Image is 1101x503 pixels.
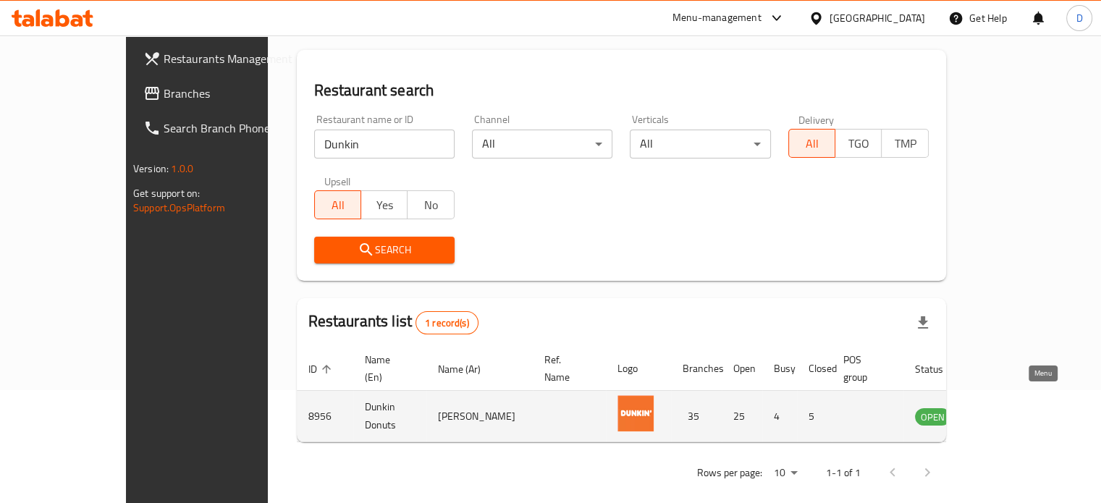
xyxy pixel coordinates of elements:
span: Name (En) [365,351,409,386]
td: 8956 [297,391,353,442]
td: 4 [762,391,797,442]
a: Branches [132,76,310,111]
th: Closed [797,347,832,391]
div: All [472,130,612,158]
label: Upsell [324,176,351,186]
label: Delivery [798,114,835,124]
p: 1-1 of 1 [826,464,861,482]
span: All [795,133,830,154]
th: Busy [762,347,797,391]
button: All [314,190,361,219]
span: Branches [164,85,298,102]
span: POS group [843,351,886,386]
button: Yes [360,190,408,219]
span: Restaurants Management [164,50,298,67]
div: Rows per page: [768,462,803,484]
p: Rows per page: [697,464,762,482]
h2: Restaurants list [308,310,478,334]
button: Search [314,237,455,263]
td: Dunkin Donuts [353,391,426,442]
span: Version: [133,159,169,178]
button: TMP [881,129,928,158]
span: Ref. Name [544,351,589,386]
span: Get support on: [133,184,200,203]
a: Support.OpsPlatform [133,198,225,217]
a: Search Branch Phone [132,111,310,145]
span: Status [915,360,962,378]
button: All [788,129,835,158]
a: Restaurants Management [132,41,310,76]
th: Logo [606,347,671,391]
img: Dunkin Donuts [617,395,654,431]
td: 5 [797,391,832,442]
h2: Restaurant search [314,80,929,101]
span: TMP [887,133,922,154]
div: Menu-management [672,9,762,27]
input: Search for restaurant name or ID.. [314,130,455,158]
div: All [630,130,770,158]
td: [PERSON_NAME] [426,391,533,442]
div: [GEOGRAPHIC_DATA] [830,10,925,26]
button: No [407,190,454,219]
span: ID [308,360,336,378]
span: All [321,195,355,216]
table: enhanced table [297,347,1029,442]
th: Open [722,347,762,391]
td: 35 [671,391,722,442]
span: Name (Ar) [438,360,499,378]
td: 25 [722,391,762,442]
span: OPEN [915,409,950,426]
span: Search [326,241,443,259]
span: 1 record(s) [416,316,478,330]
button: TGO [835,129,882,158]
span: Yes [367,195,402,216]
div: Export file [906,305,940,340]
th: Branches [671,347,722,391]
span: No [413,195,448,216]
span: 1.0.0 [171,159,193,178]
div: Total records count [415,311,478,334]
span: Search Branch Phone [164,119,298,137]
span: TGO [841,133,876,154]
span: D [1076,10,1082,26]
